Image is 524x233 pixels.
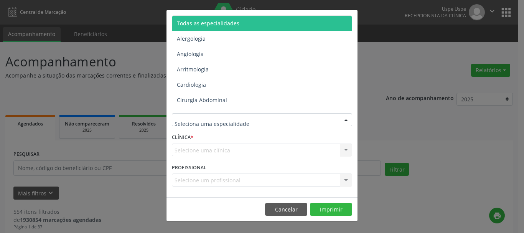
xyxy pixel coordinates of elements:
[177,35,206,42] span: Alergologia
[265,203,307,216] button: Cancelar
[177,20,239,27] span: Todas as especialidades
[310,203,352,216] button: Imprimir
[177,81,206,88] span: Cardiologia
[175,116,336,131] input: Seleciona uma especialidade
[172,132,193,144] label: CLÍNICA
[177,96,227,104] span: Cirurgia Abdominal
[177,112,224,119] span: Cirurgia Bariatrica
[342,10,358,29] button: Close
[172,162,206,174] label: PROFISSIONAL
[172,15,260,25] h5: Relatório de agendamentos
[177,66,209,73] span: Arritmologia
[177,50,204,58] span: Angiologia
